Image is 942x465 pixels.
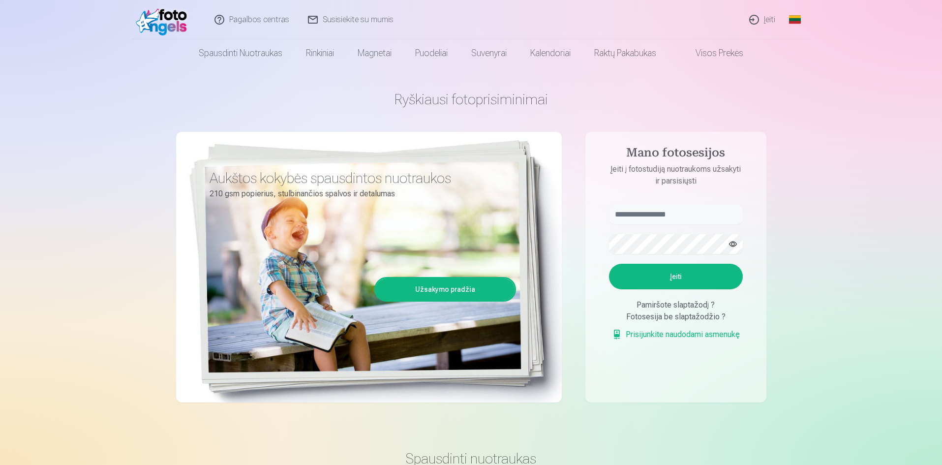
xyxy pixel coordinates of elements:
[210,187,509,201] p: 210 gsm popierius, stulbinančios spalvos ir detalumas
[136,4,192,35] img: /fa2
[346,39,403,67] a: Magnetai
[176,91,766,108] h1: Ryškiausi fotoprisiminimai
[609,311,743,323] div: Fotosesija be slaptažodžio ?
[609,299,743,311] div: Pamiršote slaptažodį ?
[582,39,668,67] a: Raktų pakabukas
[599,163,753,187] p: Įeiti į fotostudiją nuotraukoms užsakyti ir parsisiųsti
[210,169,509,187] h3: Aukštos kokybės spausdintos nuotraukos
[187,39,294,67] a: Spausdinti nuotraukas
[403,39,459,67] a: Puodeliai
[518,39,582,67] a: Kalendoriai
[668,39,755,67] a: Visos prekės
[459,39,518,67] a: Suvenyrai
[294,39,346,67] a: Rinkiniai
[599,146,753,163] h4: Mano fotosesijos
[612,329,740,341] a: Prisijunkite naudodami asmenukę
[376,279,515,300] a: Užsakymo pradžia
[609,264,743,289] button: Įeiti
